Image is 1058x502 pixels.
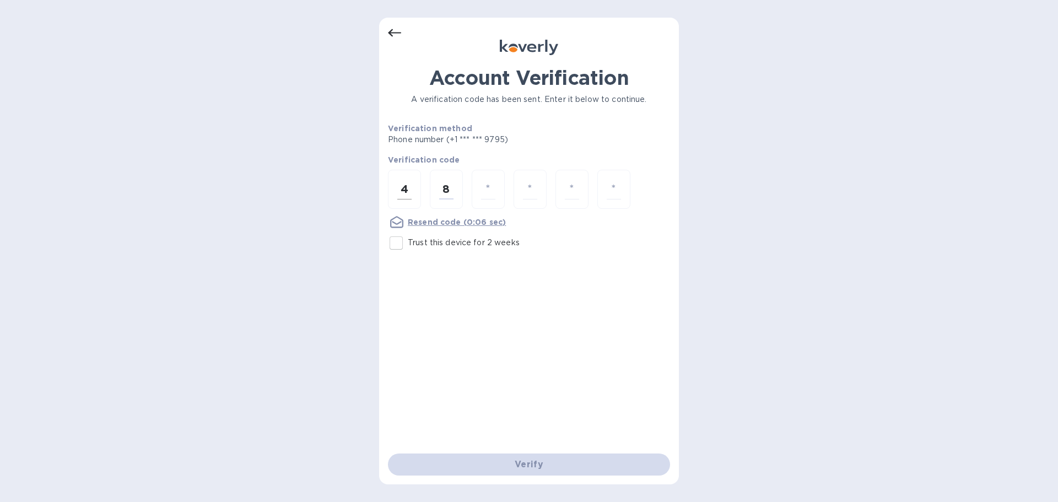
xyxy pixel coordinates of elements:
[408,237,520,249] p: Trust this device for 2 weeks
[388,154,670,165] p: Verification code
[388,134,592,145] p: Phone number (+1 *** *** 9795)
[388,66,670,89] h1: Account Verification
[408,218,506,226] u: Resend code (0:06 sec)
[388,124,472,133] b: Verification method
[388,94,670,105] p: A verification code has been sent. Enter it below to continue.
